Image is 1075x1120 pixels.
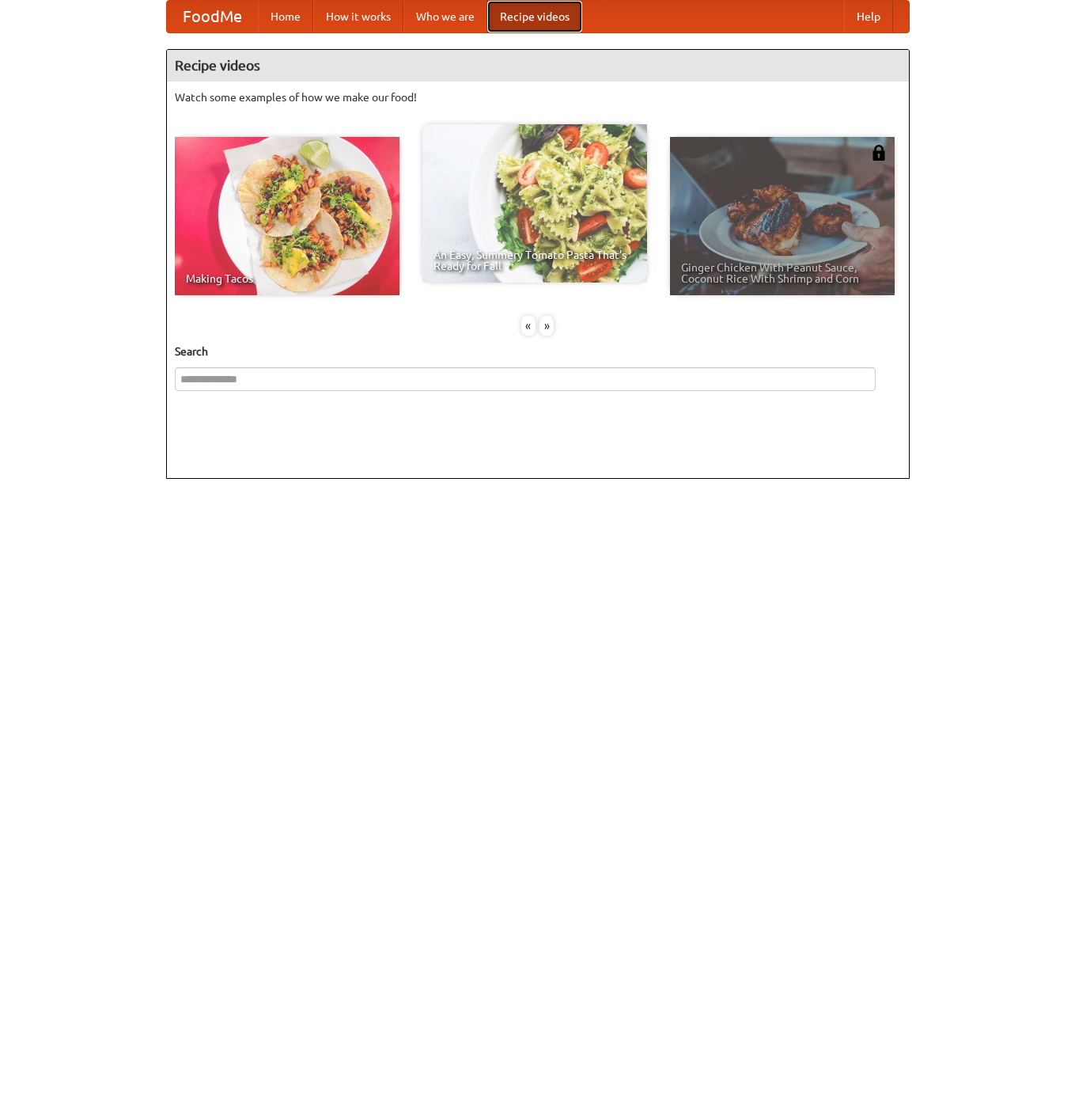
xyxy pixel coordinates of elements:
p: Watch some examples of how we make our food! [175,89,901,105]
a: Home [258,1,313,32]
a: Help [844,1,893,32]
h4: Recipe videos [167,50,909,82]
a: How it works [313,1,403,32]
a: An Easy, Summery Tomato Pasta That's Ready for Fall [422,124,647,283]
img: 483408.png [871,145,887,161]
a: Recipe videos [487,1,582,32]
a: Who we are [403,1,487,32]
div: « [521,316,536,336]
span: Making Tacos [186,273,388,284]
h5: Search [175,344,901,359]
a: Making Tacos [175,137,399,295]
div: » [539,316,554,336]
span: An Easy, Summery Tomato Pasta That's Ready for Fall [433,249,636,271]
a: FoodMe [167,1,258,32]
